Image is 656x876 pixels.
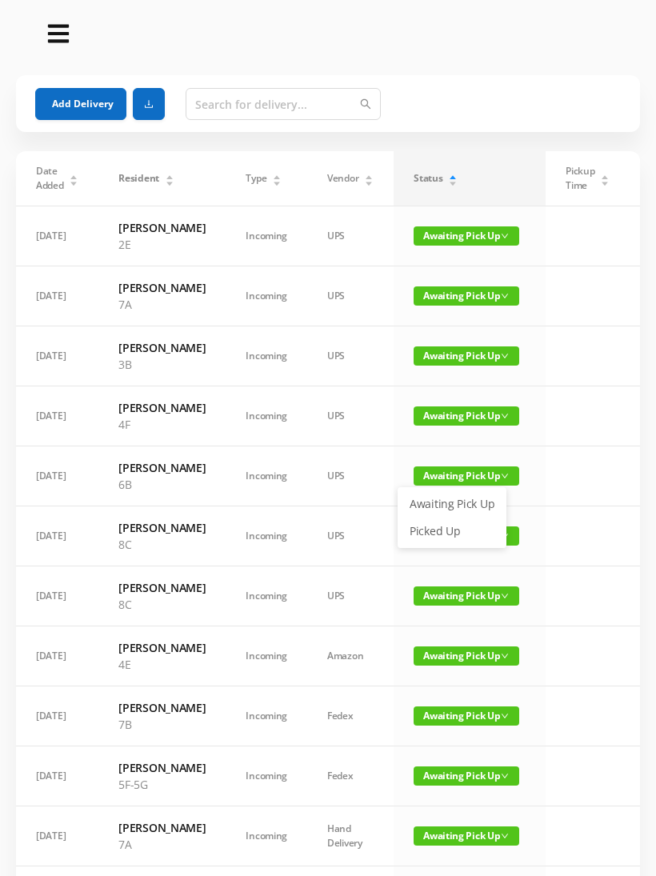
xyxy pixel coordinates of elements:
p: 2E [118,236,206,253]
h6: [PERSON_NAME] [118,219,206,236]
h6: [PERSON_NAME] [118,399,206,416]
i: icon: down [501,592,509,600]
div: Sort [165,173,174,182]
td: Amazon [307,626,394,686]
td: UPS [307,266,394,326]
i: icon: caret-up [273,173,282,178]
span: Awaiting Pick Up [414,706,519,726]
td: [DATE] [16,326,98,386]
h6: [PERSON_NAME] [118,699,206,716]
i: icon: caret-down [165,179,174,184]
td: [DATE] [16,806,98,866]
i: icon: caret-down [273,179,282,184]
span: Awaiting Pick Up [414,826,519,846]
div: Sort [600,173,610,182]
div: Sort [364,173,374,182]
td: [DATE] [16,746,98,806]
h6: [PERSON_NAME] [118,819,206,836]
td: Incoming [226,746,307,806]
p: 6B [118,476,206,493]
i: icon: caret-down [601,179,610,184]
p: 7A [118,836,206,853]
span: Awaiting Pick Up [414,406,519,426]
td: [DATE] [16,386,98,446]
i: icon: caret-down [70,179,78,184]
p: 3B [118,356,206,373]
i: icon: down [501,292,509,300]
span: Type [246,171,266,186]
p: 7A [118,296,206,313]
td: Incoming [226,686,307,746]
h6: [PERSON_NAME] [118,639,206,656]
td: UPS [307,506,394,566]
p: 7B [118,716,206,733]
button: icon: download [133,88,165,120]
i: icon: down [501,472,509,480]
td: UPS [307,566,394,626]
i: icon: caret-up [165,173,174,178]
h6: [PERSON_NAME] [118,519,206,536]
input: Search for delivery... [186,88,381,120]
td: [DATE] [16,206,98,266]
div: Sort [272,173,282,182]
td: Incoming [226,326,307,386]
td: Fedex [307,746,394,806]
td: Incoming [226,206,307,266]
i: icon: caret-up [601,173,610,178]
div: Sort [69,173,78,182]
p: 5F-5G [118,776,206,793]
i: icon: caret-down [365,179,374,184]
i: icon: caret-up [449,173,458,178]
i: icon: search [360,98,371,110]
button: Add Delivery [35,88,126,120]
td: [DATE] [16,626,98,686]
td: Incoming [226,566,307,626]
td: Fedex [307,686,394,746]
span: Awaiting Pick Up [414,286,519,306]
td: Incoming [226,266,307,326]
span: Pickup Time [566,164,594,193]
i: icon: down [501,832,509,840]
span: Awaiting Pick Up [414,766,519,786]
i: icon: down [501,712,509,720]
h6: [PERSON_NAME] [118,339,206,356]
span: Awaiting Pick Up [414,346,519,366]
td: [DATE] [16,506,98,566]
td: Incoming [226,386,307,446]
td: Incoming [226,446,307,506]
i: icon: down [501,652,509,660]
span: Awaiting Pick Up [414,646,519,666]
td: [DATE] [16,446,98,506]
td: [DATE] [16,266,98,326]
span: Awaiting Pick Up [414,466,519,486]
span: Awaiting Pick Up [414,226,519,246]
td: Incoming [226,506,307,566]
td: UPS [307,386,394,446]
td: Incoming [226,806,307,866]
td: UPS [307,206,394,266]
i: icon: caret-up [365,173,374,178]
div: Sort [448,173,458,182]
span: Status [414,171,442,186]
td: [DATE] [16,566,98,626]
p: 4F [118,416,206,433]
a: Picked Up [400,518,504,544]
span: Vendor [327,171,358,186]
p: 8C [118,596,206,613]
h6: [PERSON_NAME] [118,459,206,476]
h6: [PERSON_NAME] [118,279,206,296]
td: Incoming [226,626,307,686]
p: 8C [118,536,206,553]
i: icon: down [501,232,509,240]
td: Hand Delivery [307,806,394,866]
td: [DATE] [16,686,98,746]
h6: [PERSON_NAME] [118,759,206,776]
i: icon: caret-up [70,173,78,178]
i: icon: down [501,412,509,420]
span: Resident [118,171,159,186]
h6: [PERSON_NAME] [118,579,206,596]
span: Date Added [36,164,64,193]
td: UPS [307,326,394,386]
i: icon: down [501,352,509,360]
i: icon: down [501,772,509,780]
